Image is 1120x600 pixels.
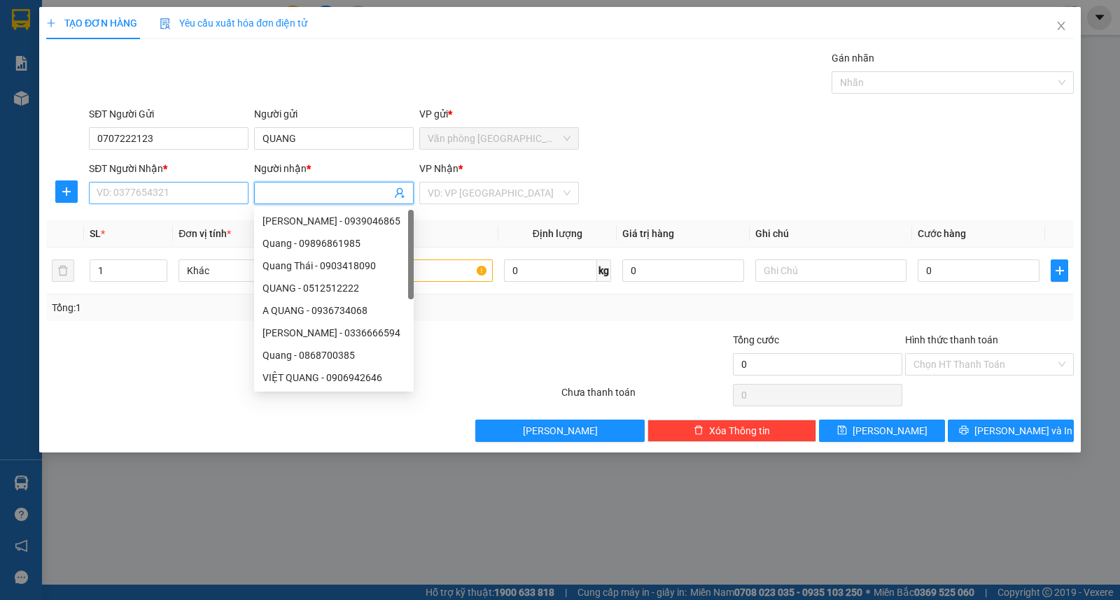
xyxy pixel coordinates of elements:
[560,385,731,409] div: Chưa thanh toán
[1042,7,1081,46] button: Close
[837,425,847,436] span: save
[262,325,405,341] div: [PERSON_NAME] - 0336666594
[254,232,414,255] div: Quang - 09896861985
[160,18,171,29] img: icon
[187,260,321,281] span: Khác
[475,420,644,442] button: [PERSON_NAME]
[959,425,969,436] span: printer
[89,161,248,176] div: SĐT Người Nhận
[905,334,998,345] label: Hình thức thanh toán
[254,277,414,299] div: QUANG - 0512512222
[52,300,433,315] div: Tổng: 1
[694,425,703,436] span: delete
[90,228,101,239] span: SL
[853,423,927,438] span: [PERSON_NAME]
[89,106,248,122] div: SĐT Người Gửi
[254,255,414,277] div: Quang Thái - 0903418090
[254,322,414,344] div: LÊ QUANG VINH - 0336666594
[832,52,874,64] label: Gán nhãn
[52,259,74,282] button: delete
[622,228,674,239] span: Giá trị hàng
[533,228,582,239] span: Định lượng
[254,366,414,389] div: VIỆT QUANG - 0906942646
[254,210,414,232] div: Anh QUANG HƯNG - 0939046865
[254,106,414,122] div: Người gửi
[254,161,414,176] div: Người nhận
[254,299,414,322] div: A QUANG - 0936734068
[342,259,493,282] input: VD: Bàn, Ghế
[419,106,579,122] div: VP gửi
[262,348,405,363] div: Quang - 0868700385
[733,334,779,345] span: Tổng cước
[1051,259,1068,282] button: plus
[254,344,414,366] div: Quang - 0868700385
[46,18,56,28] span: plus
[750,220,912,248] th: Ghi chú
[1051,265,1067,276] span: plus
[262,258,405,273] div: Quang Thái - 0903418090
[428,128,570,149] span: Văn phòng Kiên Giang
[948,420,1074,442] button: printer[PERSON_NAME] và In
[709,423,770,438] span: Xóa Thông tin
[160,17,307,29] span: Yêu cầu xuất hóa đơn điện tử
[262,280,405,296] div: QUANG - 0512512222
[647,420,816,442] button: deleteXóa Thông tin
[394,187,405,199] span: user-add
[974,423,1072,438] span: [PERSON_NAME] và In
[622,259,744,282] input: 0
[1056,20,1067,31] span: close
[46,17,137,29] span: TẠO ĐƠN HÀNG
[523,423,598,438] span: [PERSON_NAME]
[918,228,966,239] span: Cước hàng
[56,186,77,197] span: plus
[597,259,611,282] span: kg
[262,303,405,318] div: A QUANG - 0936734068
[262,370,405,385] div: VIỆT QUANG - 0906942646
[55,180,78,203] button: plus
[262,213,405,229] div: [PERSON_NAME] - 0939046865
[262,236,405,251] div: Quang - 09896861985
[419,163,458,174] span: VP Nhận
[755,259,906,282] input: Ghi Chú
[178,228,231,239] span: Đơn vị tính
[819,420,945,442] button: save[PERSON_NAME]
